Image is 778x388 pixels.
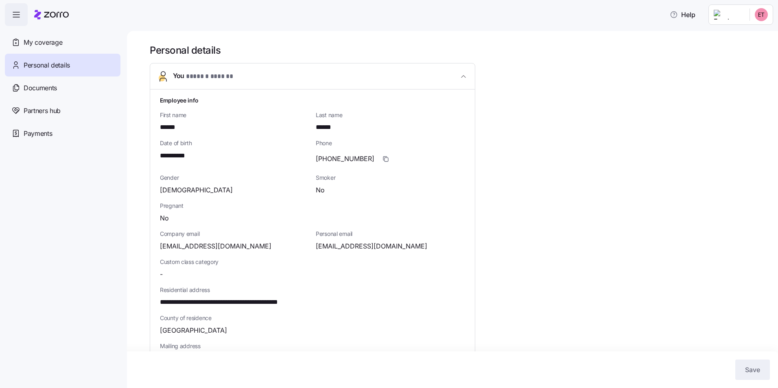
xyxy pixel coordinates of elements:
[160,139,309,147] span: Date of birth
[745,365,760,375] span: Save
[160,174,309,182] span: Gender
[316,185,325,195] span: No
[5,76,120,99] a: Documents
[5,31,120,54] a: My coverage
[24,60,70,70] span: Personal details
[160,342,465,350] span: Mailing address
[24,129,52,139] span: Payments
[316,111,465,119] span: Last name
[24,106,61,116] span: Partners hub
[160,269,163,279] span: -
[24,83,57,93] span: Documents
[160,96,465,105] h1: Employee info
[316,139,465,147] span: Phone
[160,241,271,251] span: [EMAIL_ADDRESS][DOMAIN_NAME]
[670,10,695,20] span: Help
[316,174,465,182] span: Smoker
[735,360,770,380] button: Save
[5,54,120,76] a: Personal details
[160,314,465,322] span: County of residence
[316,241,427,251] span: [EMAIL_ADDRESS][DOMAIN_NAME]
[5,122,120,145] a: Payments
[755,8,768,21] img: 670cb7eb2b6668dfda6e026f52bc2c8f
[160,185,233,195] span: [DEMOGRAPHIC_DATA]
[160,111,309,119] span: First name
[316,154,374,164] span: [PHONE_NUMBER]
[24,37,62,48] span: My coverage
[160,325,227,336] span: [GEOGRAPHIC_DATA]
[160,258,309,266] span: Custom class category
[160,286,465,294] span: Residential address
[5,99,120,122] a: Partners hub
[150,44,767,57] h1: Personal details
[160,213,169,223] span: No
[173,71,233,82] span: You
[316,230,465,238] span: Personal email
[160,230,309,238] span: Company email
[714,10,743,20] img: Employer logo
[160,202,465,210] span: Pregnant
[663,7,702,23] button: Help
